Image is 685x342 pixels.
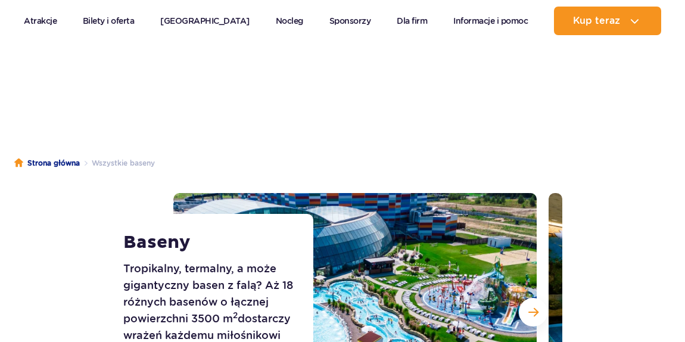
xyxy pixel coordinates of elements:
a: Atrakcje [24,7,57,35]
li: Wszystkie baseny [80,157,155,169]
a: [GEOGRAPHIC_DATA] [160,7,250,35]
span: Kup teraz [573,15,620,26]
a: Nocleg [276,7,303,35]
a: Bilety i oferta [83,7,135,35]
button: Kup teraz [554,7,661,35]
a: Strona główna [14,157,80,169]
h1: Baseny [123,232,304,253]
sup: 2 [233,310,238,320]
a: Dla firm [397,7,427,35]
a: Informacje i pomoc [453,7,528,35]
button: Następny slajd [519,298,547,327]
a: Sponsorzy [329,7,371,35]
